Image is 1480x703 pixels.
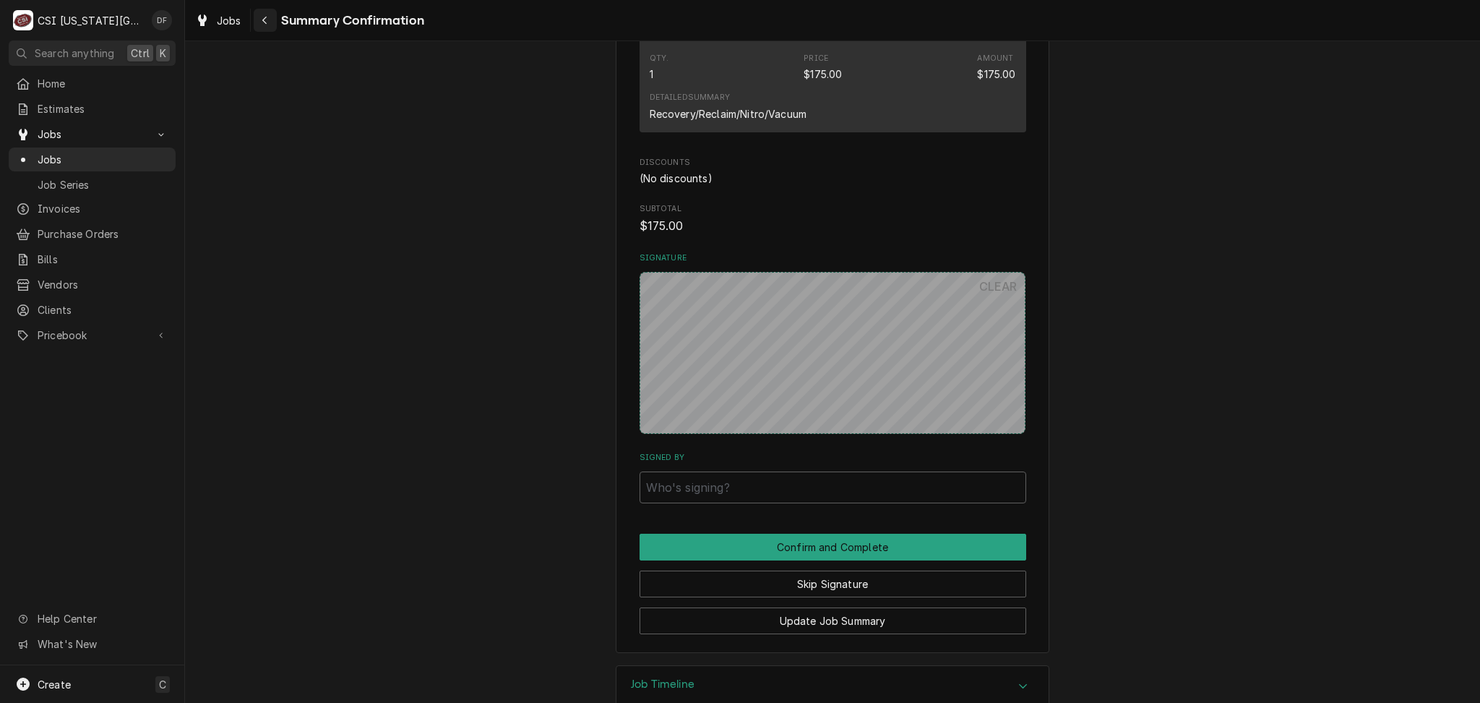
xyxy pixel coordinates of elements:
a: Estimates [9,97,176,121]
h3: Job Timeline [631,678,694,691]
div: Discounts [640,157,1026,186]
a: Invoices [9,197,176,221]
div: Quantity [650,67,653,82]
div: Price [804,53,842,82]
div: David Fannin's Avatar [152,10,172,30]
a: Bills [9,247,176,271]
span: Clients [38,302,168,318]
div: Button Group Row [640,534,1026,561]
span: What's New [38,636,167,652]
button: CLEAR [971,272,1026,301]
div: Signed By [640,452,1026,503]
a: Jobs [9,148,176,171]
div: DF [152,10,172,30]
span: Bills [38,252,168,267]
button: Skip Signature [640,571,1026,597]
div: Recovery/Reclaim/Nitro/Vacuum [650,106,807,122]
button: Search anythingCtrlK [9,41,176,66]
span: K [160,46,166,61]
span: Search anything [35,46,114,61]
div: CSI [US_STATE][GEOGRAPHIC_DATA] [38,13,144,28]
span: Summary Confirmation [277,11,424,30]
span: Job Series [38,177,168,192]
span: Ctrl [131,46,150,61]
label: Signed By [640,452,1026,464]
div: Amount [977,53,1013,64]
a: Go to Help Center [9,607,176,631]
span: Invoices [38,201,168,216]
a: Purchase Orders [9,222,176,246]
a: Go to Pricebook [9,323,176,347]
span: Discounts [640,157,1026,169]
span: Pricebook [38,328,147,343]
button: Confirm and Complete [640,534,1026,561]
span: C [159,677,166,692]
div: Discounts List [640,171,1026,186]
span: Jobs [217,13,241,28]
span: Create [38,678,71,691]
div: Button Group Row [640,597,1026,634]
div: Amount [977,67,1015,82]
div: Price [804,67,842,82]
span: Estimates [38,101,168,116]
div: Button Group Row [640,561,1026,597]
div: C [13,10,33,30]
span: Jobs [38,152,168,167]
button: Update Job Summary [640,608,1026,634]
span: Jobs [38,127,147,142]
div: Price [804,53,828,64]
span: Subtotal [640,203,1026,215]
div: Signature [640,252,1026,434]
div: Subtotal [640,203,1026,234]
input: Who's signing? [640,472,1026,503]
a: Vendors [9,273,176,297]
div: Button Group [640,534,1026,634]
span: $175.00 [640,219,684,233]
span: Help Center [38,611,167,626]
a: Clients [9,298,176,322]
button: Navigate back [254,9,277,32]
div: CSI Kansas City's Avatar [13,10,33,30]
div: Qty. [650,53,669,64]
a: Go to Jobs [9,122,176,146]
a: Job Series [9,173,176,197]
a: Home [9,72,176,95]
span: Purchase Orders [38,226,168,242]
a: Go to What's New [9,632,176,656]
div: Amount [977,53,1015,82]
div: Quantity [650,53,669,82]
div: Detailed Summary [650,92,730,103]
span: Subtotal [640,218,1026,235]
a: Jobs [189,9,247,33]
span: Vendors [38,277,168,292]
span: Home [38,76,168,91]
label: Signature [640,252,1026,264]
